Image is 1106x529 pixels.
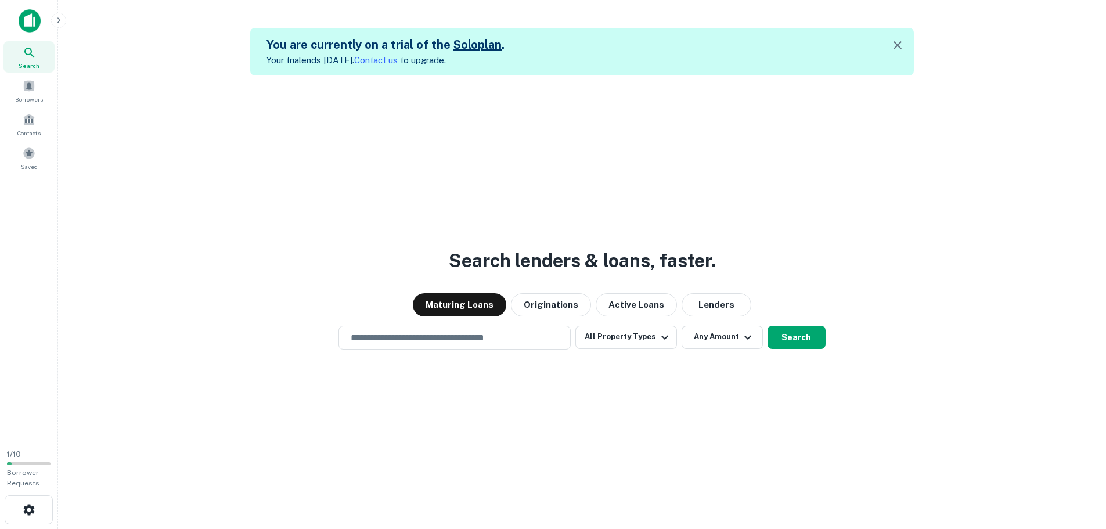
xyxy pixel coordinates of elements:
button: Any Amount [682,326,763,349]
img: capitalize-icon.png [19,9,41,33]
a: Contact us [354,55,398,65]
a: Search [3,41,55,73]
a: Borrowers [3,75,55,106]
button: Originations [511,293,591,316]
a: Soloplan [453,38,502,52]
h3: Search lenders & loans, faster. [449,247,716,275]
a: Contacts [3,109,55,140]
button: Lenders [682,293,751,316]
span: Contacts [17,128,41,138]
a: Saved [3,142,55,174]
span: Borrowers [15,95,43,104]
button: Maturing Loans [413,293,506,316]
span: Borrower Requests [7,469,39,487]
h5: You are currently on a trial of the . [266,36,505,53]
button: Search [768,326,826,349]
p: Your trial ends [DATE]. to upgrade. [266,53,505,67]
span: Search [19,61,39,70]
iframe: Chat Widget [1048,436,1106,492]
span: 1 / 10 [7,450,21,459]
button: Active Loans [596,293,677,316]
span: Saved [21,162,38,171]
button: All Property Types [575,326,676,349]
